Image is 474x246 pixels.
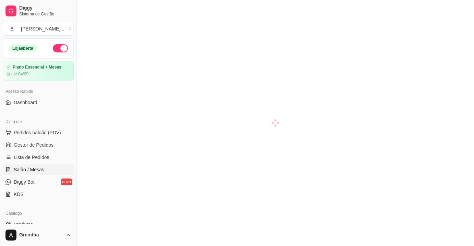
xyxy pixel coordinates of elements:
button: Select a team [3,22,74,36]
span: Produtos [14,221,33,228]
span: Pedidos balcão (PDV) [14,129,61,136]
article: Plano Essencial + Mesas [13,65,61,70]
a: DiggySistema de Gestão [3,3,74,19]
a: Produtos [3,219,74,230]
span: Gestor de Pedidos [14,142,54,148]
div: Catálogo [3,208,74,219]
div: [PERSON_NAME] ... [21,25,64,32]
button: Alterar Status [53,44,68,52]
span: Lista de Pedidos [14,154,49,161]
div: Acesso Rápido [3,86,74,97]
a: KDS [3,189,74,200]
div: Dia a dia [3,116,74,127]
span: Salão / Mesas [14,166,44,173]
a: Diggy Botnovo [3,176,74,187]
span: Diggy [19,5,71,11]
span: B [9,25,15,32]
a: Lista de Pedidos [3,152,74,163]
a: Plano Essencial + Mesasaté 04/09 [3,61,74,81]
button: Grendha [3,227,74,243]
span: Diggy Bot [14,179,35,185]
span: Dashboard [14,99,37,106]
span: KDS [14,191,24,198]
article: até 04/09 [11,71,28,77]
a: Salão / Mesas [3,164,74,175]
button: Pedidos balcão (PDV) [3,127,74,138]
span: Sistema de Gestão [19,11,71,17]
a: Gestor de Pedidos [3,139,74,150]
span: Grendha [19,232,63,238]
a: Dashboard [3,97,74,108]
div: Loja aberta [9,45,37,52]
